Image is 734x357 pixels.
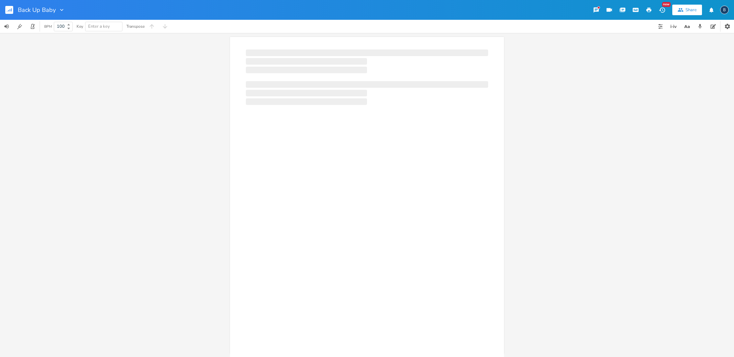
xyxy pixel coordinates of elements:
[672,5,702,15] button: Share
[44,25,52,28] div: BPM
[77,24,83,28] div: Key
[720,6,729,14] div: boywells
[685,7,697,13] div: Share
[18,7,56,13] span: Back Up Baby
[662,2,671,7] div: New
[126,24,145,28] div: Transpose
[655,4,669,16] button: New
[88,23,110,29] span: Enter a key
[720,2,729,17] button: B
